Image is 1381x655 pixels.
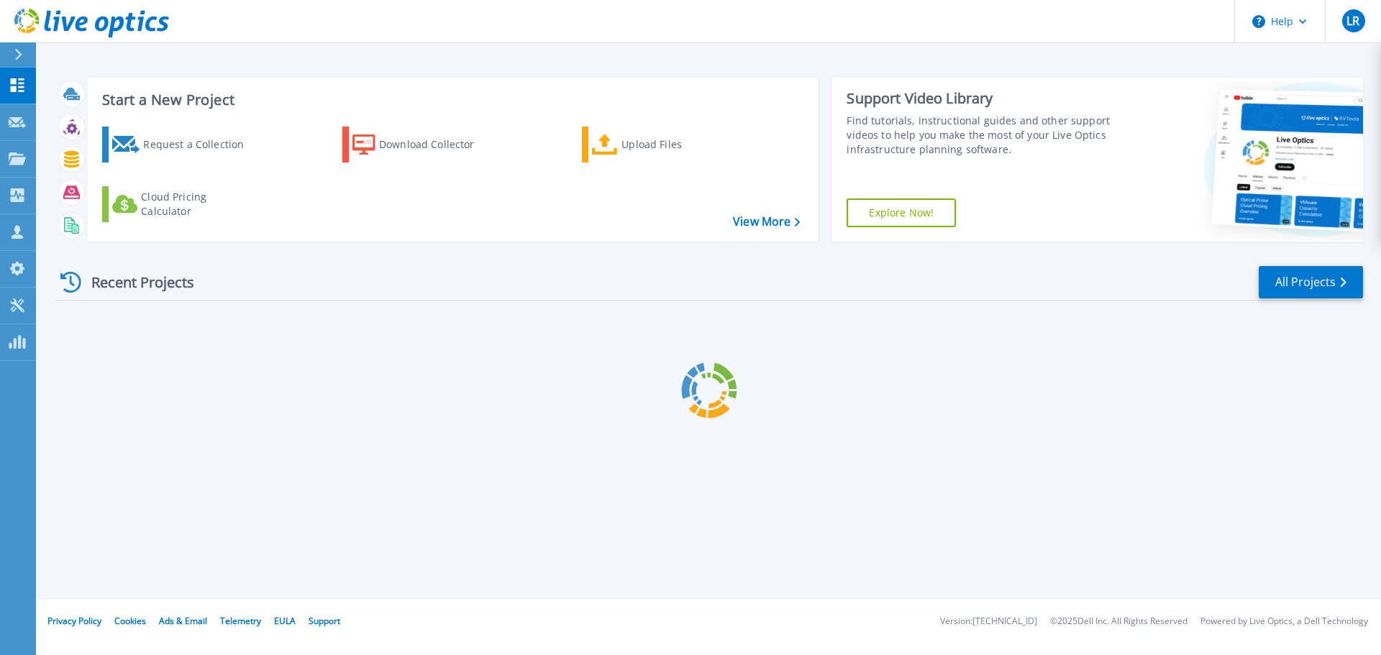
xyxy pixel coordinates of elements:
li: Powered by Live Optics, a Dell Technology [1200,617,1368,626]
li: Version: [TECHNICAL_ID] [940,617,1037,626]
a: Upload Files [582,127,742,162]
a: EULA [274,615,296,627]
a: Explore Now! [847,198,956,227]
a: Request a Collection [102,127,263,162]
div: Find tutorials, instructional guides and other support videos to help you make the most of your L... [847,114,1117,157]
a: Download Collector [342,127,503,162]
div: Request a Collection [143,130,258,159]
div: Cloud Pricing Calculator [141,190,256,219]
a: Cookies [114,615,146,627]
a: Privacy Policy [47,615,101,627]
a: All Projects [1259,266,1363,298]
a: Support [309,615,340,627]
div: Recent Projects [55,265,214,300]
div: Download Collector [379,130,494,159]
span: LR [1346,15,1359,27]
h3: Start a New Project [102,92,800,108]
div: Upload Files [621,130,737,159]
a: View More [733,215,800,229]
a: Ads & Email [159,615,207,627]
li: © 2025 Dell Inc. All Rights Reserved [1050,617,1188,626]
div: Support Video Library [847,89,1117,108]
a: Cloud Pricing Calculator [102,186,263,222]
a: Telemetry [220,615,261,627]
